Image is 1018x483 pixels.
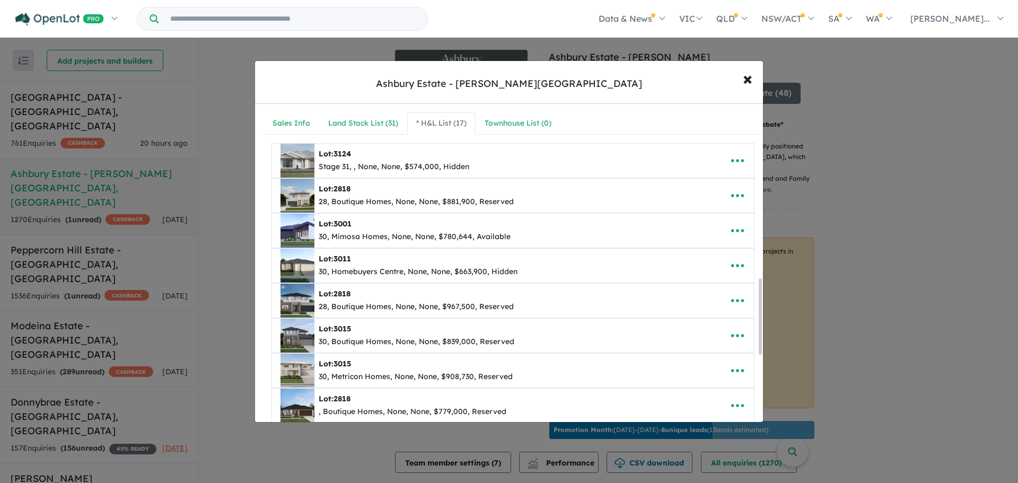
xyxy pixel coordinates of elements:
[319,371,513,383] div: 30, Metricon Homes, None, None, $908,730, Reserved
[280,179,314,213] img: Ashbury%20Estate%20-%20Armstrong%20Creek%20-%20Lot%202818___1731542442.jpg
[334,324,351,333] span: 3015
[334,289,350,298] span: 2818
[743,67,752,90] span: ×
[416,117,467,130] div: * H&L List ( 17 )
[910,13,990,24] span: [PERSON_NAME]...
[319,301,514,313] div: 28, Boutique Homes, None, None, $967,500, Reserved
[280,144,314,178] img: Ashbury%20Estate%20-%20Armstrong%20Creek%20-%20Lot%203124___1725410752.jpg
[319,336,514,348] div: 30, Boutique Homes, None, None, $839,000, Reserved
[328,117,398,130] div: Land Stock List ( 31 )
[319,254,351,264] b: Lot:
[319,219,352,229] b: Lot:
[334,149,351,159] span: 3124
[319,161,469,173] div: Stage 31, , None, None, $574,000, Hidden
[280,249,314,283] img: Ashbury%20Estate%20-%20Armstrong%20Creek%20-%20Lot%203011___1733712866.jpg
[319,266,517,278] div: 30, Homebuyers Centre, None, None, $663,900, Hidden
[319,406,506,418] div: , Boutique Homes, None, None, $779,000, Reserved
[334,219,352,229] span: 3001
[334,359,351,368] span: 3015
[280,214,314,248] img: Ashbury%20Estate%20-%20Armstrong%20Creek%20-%20Lot%203001___1731623681.png
[319,289,350,298] b: Lot:
[485,117,551,130] div: Townhouse List ( 0 )
[334,394,350,403] span: 2818
[376,77,642,91] div: Ashbury Estate - [PERSON_NAME][GEOGRAPHIC_DATA]
[280,389,314,423] img: Ashbury%20Estate%20-%20Armstrong%20Creek%20-%20Lot%202818___1751417635.jpg
[319,359,351,368] b: Lot:
[319,184,350,194] b: Lot:
[319,196,514,208] div: 28, Boutique Homes, None, None, $881,900, Reserved
[319,149,351,159] b: Lot:
[334,254,351,264] span: 3011
[15,13,104,26] img: Openlot PRO Logo White
[319,231,511,243] div: 30, Mimosa Homes, None, None, $780,644, Available
[273,117,310,130] div: Sales Info
[280,354,314,388] img: Ashbury%20Estate%20-%20Armstrong%20Creek%20-%20Lot%203015___1744163199.JPG
[319,324,351,333] b: Lot:
[280,284,314,318] img: Ashbury%20Estate%20-%20Armstrong%20Creek%20-%20Lot%202818___1742855057.jpg
[161,7,425,30] input: Try estate name, suburb, builder or developer
[334,184,350,194] span: 2818
[280,319,314,353] img: Ashbury%20Estate%20-%20Armstrong%20Creek%20-%20Lot%203015___1744162674.png
[319,394,350,403] b: Lot:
